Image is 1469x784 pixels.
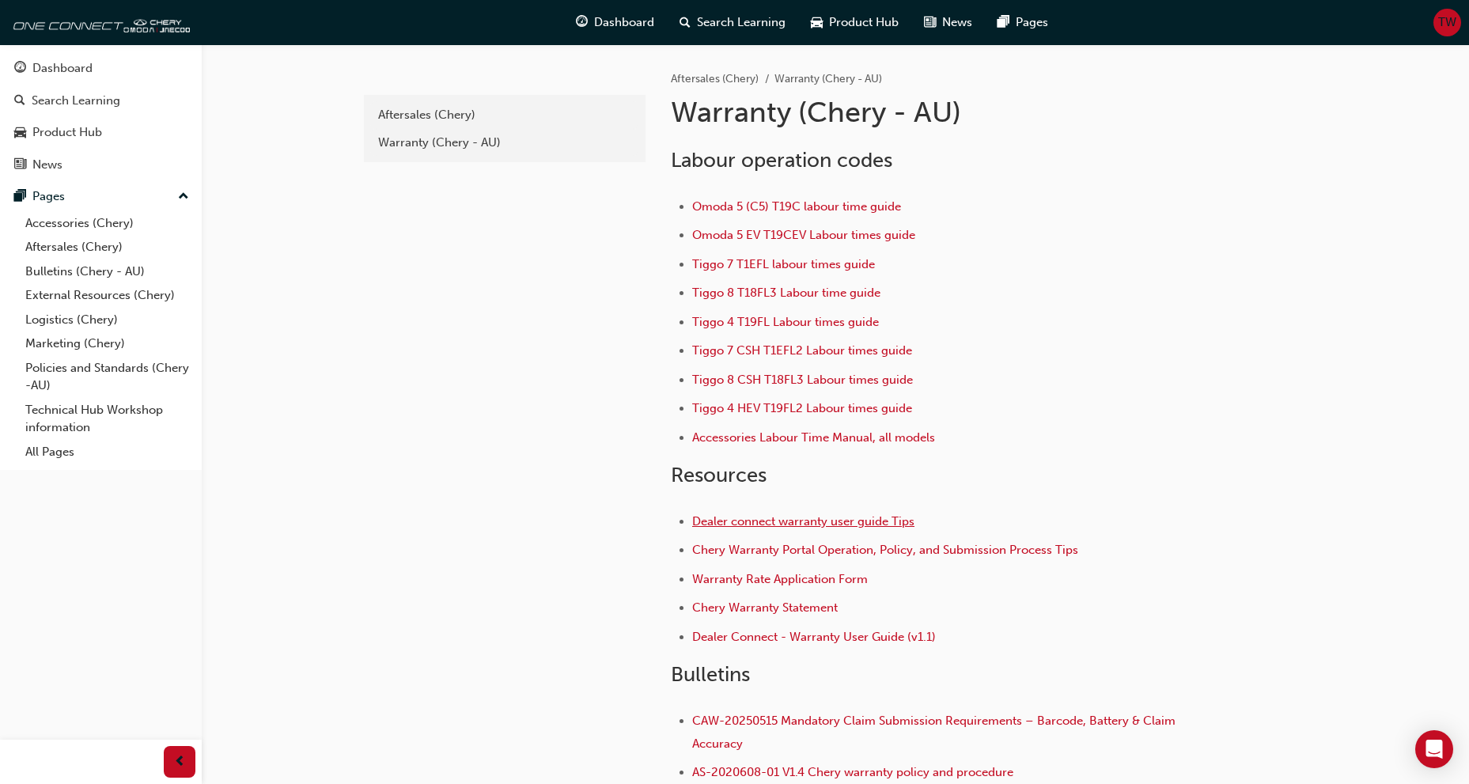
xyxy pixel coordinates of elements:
a: Aftersales (Chery) [19,235,195,259]
span: guage-icon [576,13,588,32]
a: AS-2020608-01 V1.4 Chery warranty policy and procedure [692,765,1013,779]
span: car-icon [811,13,823,32]
button: Pages [6,182,195,211]
span: Resources [671,463,767,487]
span: News [942,13,972,32]
div: Pages [32,187,65,206]
a: Tiggo 8 T18FL3 Labour time guide [692,286,880,300]
span: news-icon [14,158,26,172]
a: search-iconSearch Learning [667,6,798,39]
button: DashboardSearch LearningProduct HubNews [6,51,195,182]
span: Search Learning [697,13,786,32]
a: Accessories Labour Time Manual, all models [692,430,935,445]
a: Marketing (Chery) [19,331,195,356]
div: Aftersales (Chery) [378,106,631,124]
a: Warranty Rate Application Form [692,572,868,586]
a: Product Hub [6,118,195,147]
a: Technical Hub Workshop information [19,398,195,440]
a: pages-iconPages [985,6,1061,39]
a: CAW-20250515 Mandatory Claim Submission Requirements – Barcode, Battery & Claim Accuracy [692,714,1179,751]
a: Search Learning [6,86,195,116]
span: TW [1438,13,1456,32]
span: pages-icon [998,13,1009,32]
a: Tiggo 7 CSH T1EFL2 Labour times guide [692,343,912,358]
div: Warranty (Chery - AU) [378,134,631,152]
span: pages-icon [14,190,26,204]
h1: Warranty (Chery - AU) [671,95,1190,130]
span: Dashboard [594,13,654,32]
img: oneconnect [8,6,190,38]
span: Labour operation codes [671,148,892,172]
div: Product Hub [32,123,102,142]
a: Dealer Connect - Warranty User Guide (v1.1) [692,630,936,644]
a: Aftersales (Chery) [671,72,759,85]
a: Tiggo 4 HEV T19FL2 Labour times guide [692,401,912,415]
span: guage-icon [14,62,26,76]
a: Tiggo 7 T1EFL labour times guide [692,257,875,271]
li: Warranty (Chery - AU) [774,70,882,89]
span: news-icon [924,13,936,32]
span: prev-icon [174,752,186,772]
a: Omoda 5 (C5) T19C labour time guide [692,199,901,214]
a: Accessories (Chery) [19,211,195,236]
span: up-icon [178,187,189,207]
span: Product Hub [829,13,899,32]
a: Aftersales (Chery) [370,101,639,129]
a: All Pages [19,440,195,464]
button: TW [1433,9,1461,36]
span: car-icon [14,126,26,140]
div: Dashboard [32,59,93,78]
a: Policies and Standards (Chery -AU) [19,356,195,398]
a: News [6,150,195,180]
a: Tiggo 8 CSH T18FL3 Labour times guide [692,373,913,387]
div: News [32,156,62,174]
a: Logistics (Chery) [19,308,195,332]
a: Warranty (Chery - AU) [370,129,639,157]
div: Search Learning [32,92,120,110]
a: Chery Warranty Statement [692,600,838,615]
a: Omoda 5 EV T19CEV Labour times guide [692,228,915,242]
span: search-icon [14,94,25,108]
a: Tiggo 4 T19FL Labour times guide [692,315,879,329]
a: Chery Warranty Portal Operation, Policy, and Submission Process Tips [692,543,1078,557]
a: car-iconProduct Hub [798,6,911,39]
a: External Resources (Chery) [19,283,195,308]
a: Bulletins (Chery - AU) [19,259,195,284]
span: Bulletins [671,662,750,687]
span: search-icon [680,13,691,32]
a: guage-iconDashboard [563,6,667,39]
a: Dashboard [6,54,195,83]
a: news-iconNews [911,6,985,39]
a: Dealer connect warranty user guide Tips [692,514,914,528]
div: Open Intercom Messenger [1415,730,1453,768]
span: Pages [1016,13,1048,32]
